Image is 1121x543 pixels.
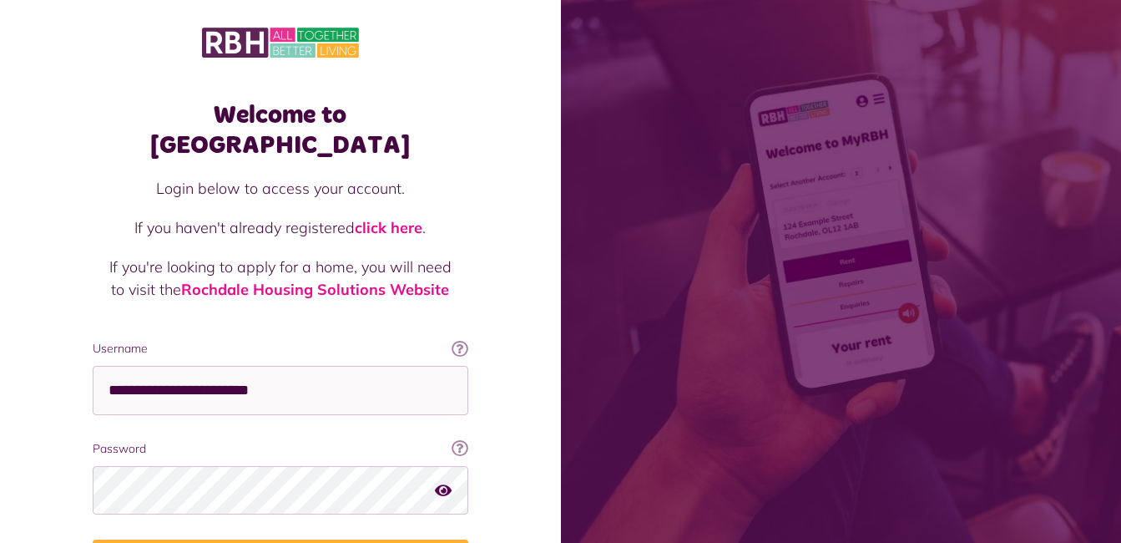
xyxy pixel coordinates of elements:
label: Username [93,340,468,358]
a: Rochdale Housing Solutions Website [181,280,449,299]
h1: Welcome to [GEOGRAPHIC_DATA] [93,100,468,160]
p: If you're looking to apply for a home, you will need to visit the [109,256,452,301]
label: Password [93,440,468,458]
p: Login below to access your account. [109,177,452,200]
p: If you haven't already registered . [109,216,452,239]
img: MyRBH [202,25,359,60]
a: click here [355,218,422,237]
